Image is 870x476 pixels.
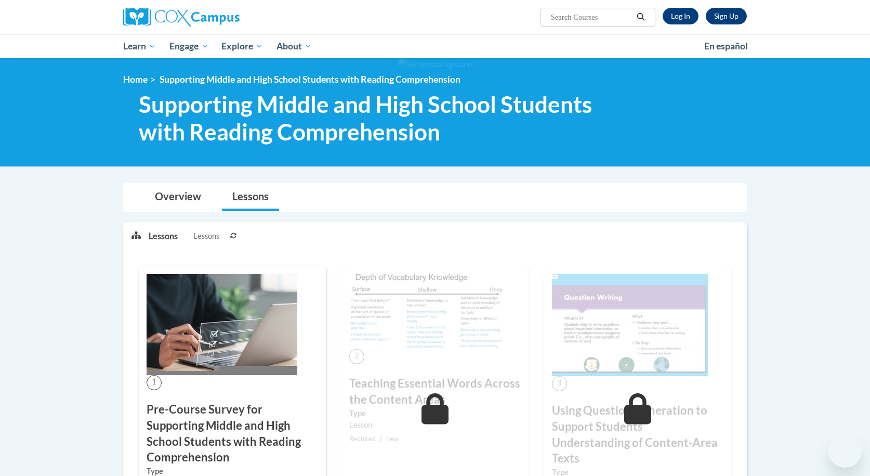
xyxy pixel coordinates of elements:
span: Lessons [193,230,219,242]
span: 3 [552,376,567,391]
h3: Using Question Generation to Support Studentsʹ Understanding of Content-Area Texts [552,403,723,467]
span: Supporting Middle and High School Students with Reading Comprehension [160,74,460,85]
span: Required [349,435,376,443]
img: Section background [398,59,472,70]
img: Course Image [147,274,297,375]
a: Lessons [222,184,279,211]
label: Type [349,408,521,419]
a: Engage [163,34,215,58]
span: En español [704,41,748,52]
iframe: Button to launch messaging window [828,434,862,468]
a: Home [123,74,148,85]
div: Lesson [349,419,521,431]
button: Search [633,11,649,23]
p: Lessons [149,230,178,242]
img: Course Image [552,274,708,376]
div: Main menu [108,34,762,58]
img: Cox Campus [123,8,240,27]
span: Supporting Middle and High School Students with Reading Comprehension [139,91,603,146]
span: | [380,435,382,443]
a: Register [706,8,747,24]
span: Explore [221,40,263,53]
a: Log In [663,8,698,24]
span: new [386,435,399,443]
img: Course Image [349,274,505,349]
h3: Pre-Course Survey for Supporting Middle and High School Students with Reading Comprehension [147,402,318,466]
a: Learn [116,34,163,58]
h3: Teaching Essential Words Across the Content Areas [349,376,521,408]
a: En español [697,35,755,57]
span: Learn [123,40,156,53]
span: 2 [349,349,364,364]
input: Search Courses [550,11,633,23]
span: 1 [147,375,162,390]
span: Engage [169,40,208,53]
a: Cox Campus [123,8,321,27]
a: Explore [215,34,270,58]
a: Overview [144,184,212,211]
span: About [276,40,312,53]
a: About [270,34,319,58]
